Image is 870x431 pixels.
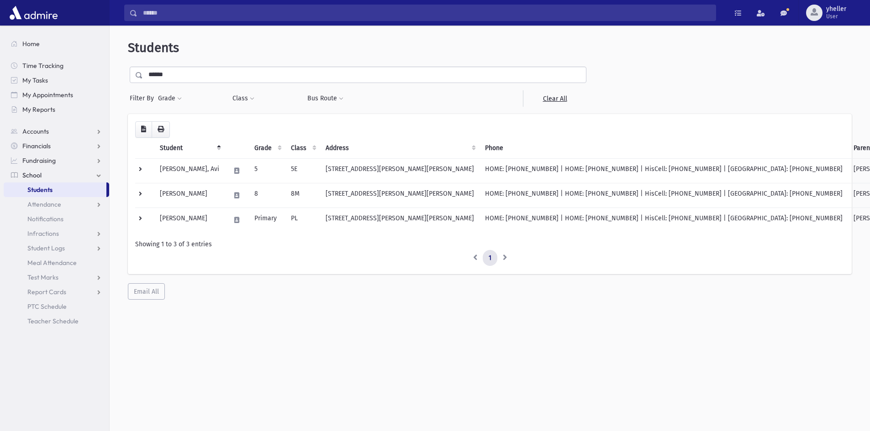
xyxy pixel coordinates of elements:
[4,314,109,328] a: Teacher Schedule
[22,40,40,48] span: Home
[4,285,109,299] a: Report Cards
[4,182,106,197] a: Students
[22,156,56,165] span: Fundraising
[320,138,480,159] th: Address: activate to sort column ascending
[249,138,285,159] th: Grade: activate to sort column ascending
[232,90,255,107] button: Class
[22,76,48,84] span: My Tasks
[480,183,848,208] td: HOME: [PHONE_NUMBER] | HOME: [PHONE_NUMBER] | HisCell: [PHONE_NUMBER] | [GEOGRAPHIC_DATA]: [PHONE...
[7,4,60,22] img: AdmirePro
[483,250,497,266] a: 1
[27,317,79,325] span: Teacher Schedule
[22,171,42,179] span: School
[4,168,109,182] a: School
[4,73,109,88] a: My Tasks
[22,142,51,150] span: Financials
[826,13,846,20] span: User
[320,158,480,183] td: [STREET_ADDRESS][PERSON_NAME][PERSON_NAME]
[22,62,63,70] span: Time Tracking
[27,229,59,238] span: Infractions
[249,158,285,183] td: 5
[249,208,285,232] td: Primary
[4,88,109,102] a: My Appointments
[523,90,586,107] a: Clear All
[135,121,152,138] button: CSV
[4,139,109,153] a: Financials
[137,5,716,21] input: Search
[480,158,848,183] td: HOME: [PHONE_NUMBER] | HOME: [PHONE_NUMBER] | HisCell: [PHONE_NUMBER] | [GEOGRAPHIC_DATA]: [PHONE...
[307,90,344,107] button: Bus Route
[27,186,53,194] span: Students
[826,5,846,13] span: yheller
[22,105,55,114] span: My Reports
[22,91,73,99] span: My Appointments
[285,138,320,159] th: Class: activate to sort column ascending
[4,226,109,241] a: Infractions
[320,183,480,208] td: [STREET_ADDRESS][PERSON_NAME][PERSON_NAME]
[480,208,848,232] td: HOME: [PHONE_NUMBER] | HOME: [PHONE_NUMBER] | HisCell: [PHONE_NUMBER] | [GEOGRAPHIC_DATA]: [PHONE...
[285,183,320,208] td: 8M
[27,200,61,208] span: Attendance
[27,288,66,296] span: Report Cards
[154,138,225,159] th: Student: activate to sort column descending
[22,127,49,135] span: Accounts
[285,208,320,232] td: PL
[154,183,225,208] td: [PERSON_NAME]
[4,241,109,255] a: Student Logs
[4,58,109,73] a: Time Tracking
[27,259,77,267] span: Meal Attendance
[27,215,63,223] span: Notifications
[4,102,109,117] a: My Reports
[285,158,320,183] td: 5E
[249,183,285,208] td: 8
[27,244,65,252] span: Student Logs
[4,197,109,212] a: Attendance
[320,208,480,232] td: [STREET_ADDRESS][PERSON_NAME][PERSON_NAME]
[4,270,109,285] a: Test Marks
[4,255,109,270] a: Meal Attendance
[158,90,182,107] button: Grade
[128,40,179,55] span: Students
[154,208,225,232] td: [PERSON_NAME]
[27,302,67,311] span: PTC Schedule
[152,121,170,138] button: Print
[4,299,109,314] a: PTC Schedule
[135,239,844,249] div: Showing 1 to 3 of 3 entries
[480,138,848,159] th: Phone
[154,158,225,183] td: [PERSON_NAME], Avi
[4,212,109,226] a: Notifications
[4,153,109,168] a: Fundraising
[130,93,158,103] span: Filter By
[128,283,165,300] button: Email All
[27,273,58,281] span: Test Marks
[4,124,109,139] a: Accounts
[4,36,109,51] a: Home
